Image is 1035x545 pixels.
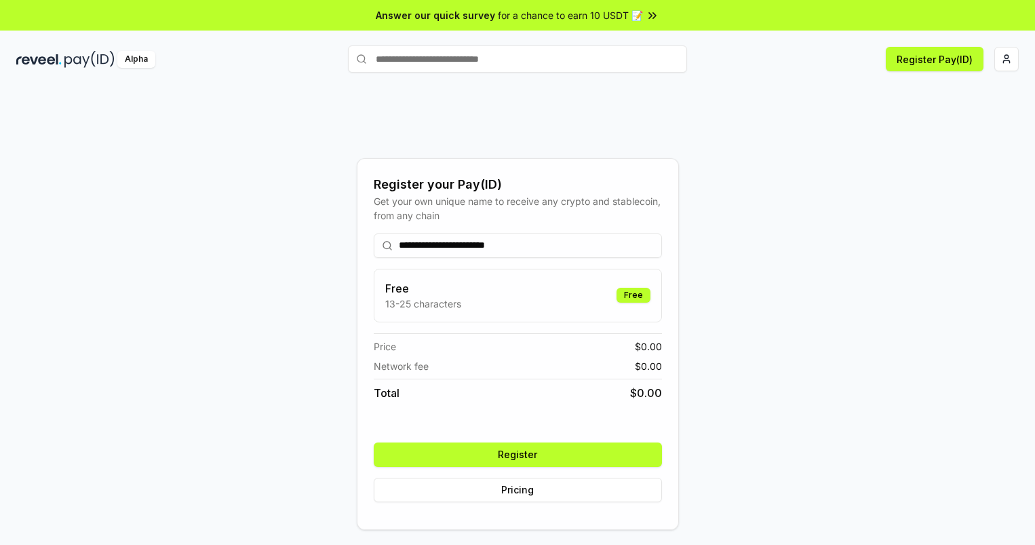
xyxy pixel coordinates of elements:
[630,385,662,401] span: $ 0.00
[374,339,396,354] span: Price
[635,339,662,354] span: $ 0.00
[117,51,155,68] div: Alpha
[374,359,429,373] span: Network fee
[374,194,662,223] div: Get your own unique name to receive any crypto and stablecoin, from any chain
[498,8,643,22] span: for a chance to earn 10 USDT 📝
[617,288,650,303] div: Free
[385,297,461,311] p: 13-25 characters
[886,47,983,71] button: Register Pay(ID)
[374,443,662,467] button: Register
[635,359,662,373] span: $ 0.00
[374,175,662,194] div: Register your Pay(ID)
[376,8,495,22] span: Answer our quick survey
[64,51,115,68] img: pay_id
[374,478,662,502] button: Pricing
[374,385,399,401] span: Total
[385,280,461,297] h3: Free
[16,51,62,68] img: reveel_dark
